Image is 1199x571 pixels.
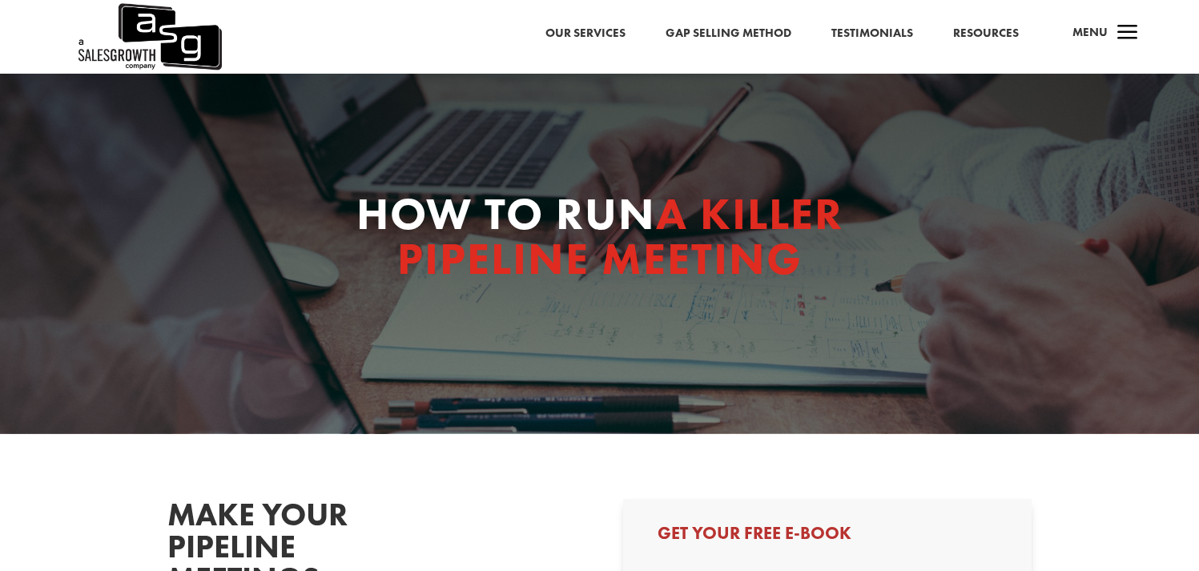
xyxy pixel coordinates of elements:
span: Menu [1072,24,1108,40]
span: a [1112,18,1144,50]
a: Our Services [545,23,626,44]
a: Testimonials [831,23,913,44]
h1: How to Run [296,191,904,289]
span: A Killer Pipeline Meeting [397,185,843,288]
a: Resources [953,23,1019,44]
h3: Get Your Free E-book [658,525,997,550]
a: Gap Selling Method [666,23,791,44]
